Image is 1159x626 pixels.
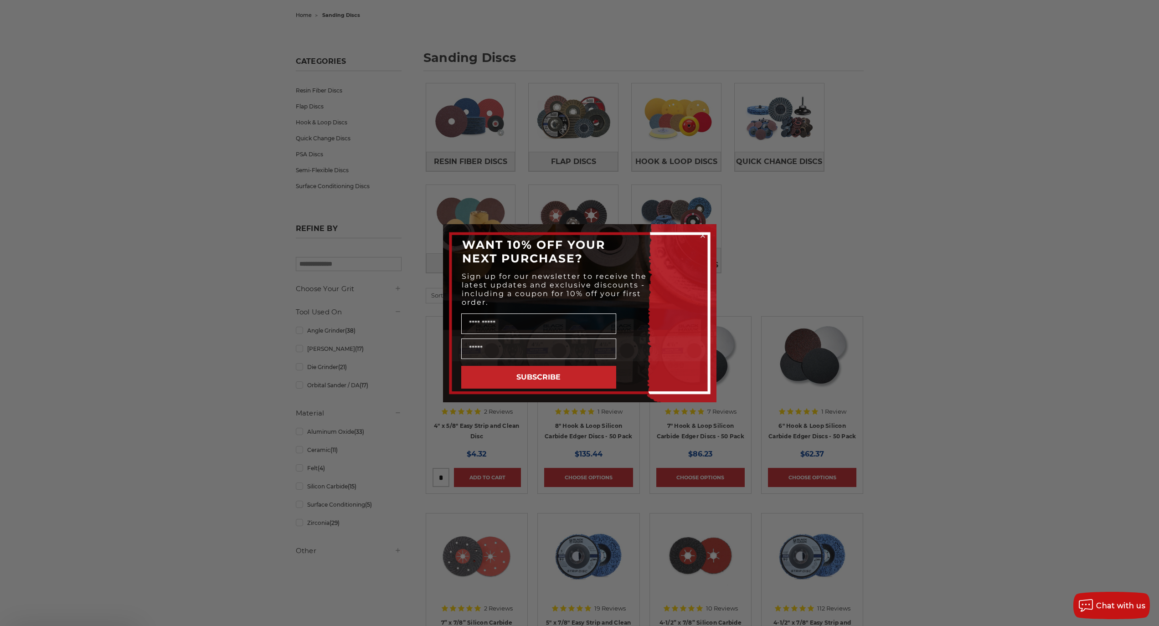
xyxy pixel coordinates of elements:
[1073,592,1150,619] button: Chat with us
[461,366,616,389] button: SUBSCRIBE
[698,231,707,240] button: Close dialog
[462,238,605,265] span: WANT 10% OFF YOUR NEXT PURCHASE?
[1096,601,1145,610] span: Chat with us
[461,339,616,359] input: Email
[462,272,647,307] span: Sign up for our newsletter to receive the latest updates and exclusive discounts - including a co...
